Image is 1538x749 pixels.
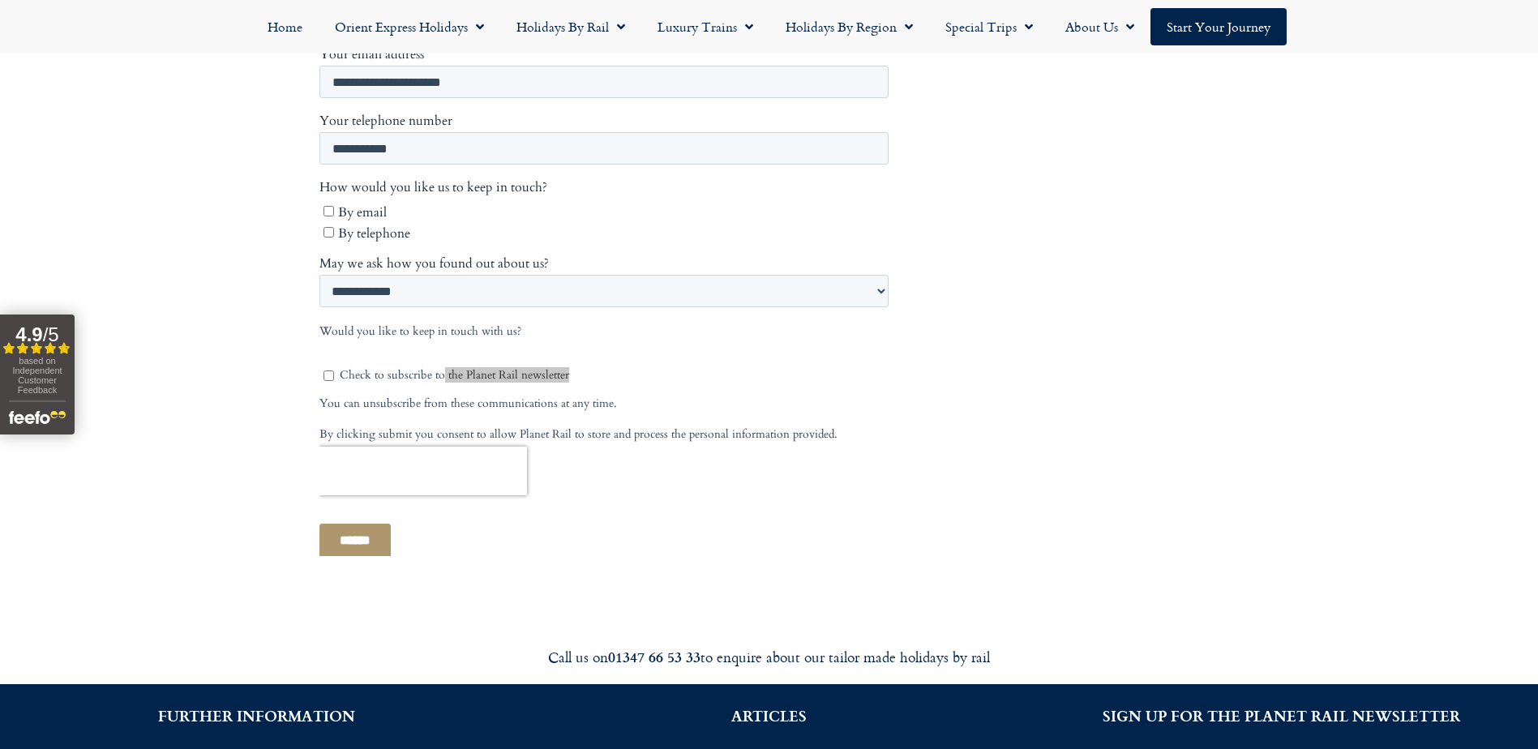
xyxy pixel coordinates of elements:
h2: FURTHER INFORMATION [24,708,488,723]
a: Start your Journey [1150,8,1287,45]
div: Call us on to enquire about our tailor made holidays by rail [315,648,1223,666]
a: Special Trips [929,8,1049,45]
a: Orient Express Holidays [319,8,500,45]
h2: ARTICLES [537,708,1000,723]
h2: SIGN UP FOR THE PLANET RAIL NEWSLETTER [1050,708,1514,723]
strong: 01347 66 53 33 [608,646,700,667]
a: Home [251,8,319,45]
a: Holidays by Rail [500,8,641,45]
nav: Menu [8,8,1530,45]
a: About Us [1049,8,1150,45]
a: Holidays by Region [769,8,929,45]
a: Luxury Trains [641,8,769,45]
